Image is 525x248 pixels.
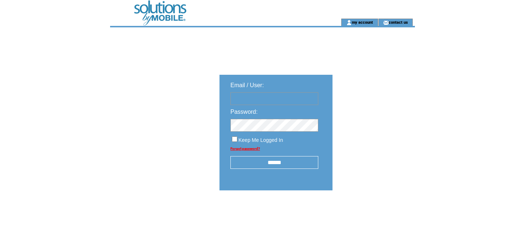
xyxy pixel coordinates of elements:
[230,82,264,88] span: Email / User:
[383,20,389,26] img: contact_us_icon.gif;jsessionid=9474D6A28A56CC42267E8B0357AD298B
[238,137,283,143] span: Keep Me Logged In
[230,147,260,151] a: Forgot password?
[230,109,258,115] span: Password:
[346,20,352,26] img: account_icon.gif;jsessionid=9474D6A28A56CC42267E8B0357AD298B
[389,20,408,24] a: contact us
[352,20,373,24] a: my account
[354,209,390,218] img: transparent.png;jsessionid=9474D6A28A56CC42267E8B0357AD298B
